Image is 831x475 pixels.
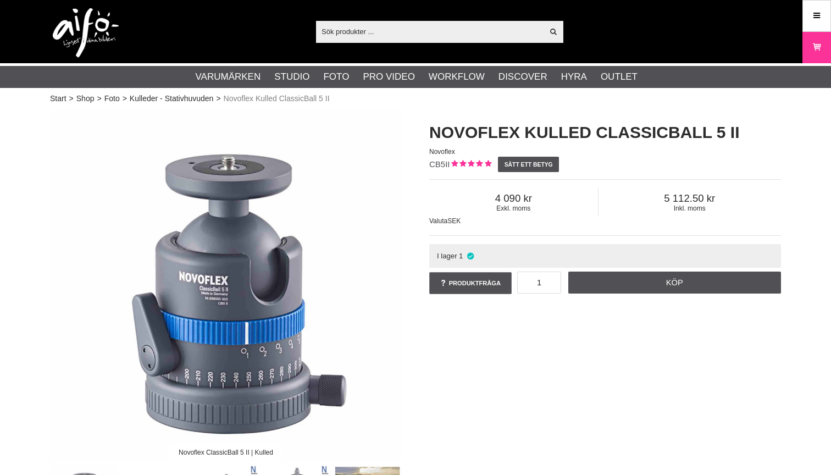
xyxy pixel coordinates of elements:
a: Foto [323,70,349,84]
span: Exkl. moms [429,205,598,212]
span: Novoflex [429,148,455,156]
div: Novoflex ClassicBall 5 II | Kulled [169,443,282,462]
a: Kulleder - Stativhuvuden [130,93,214,104]
h1: Novoflex Kulled ClassicBall 5 II [429,121,781,144]
a: Discover [498,70,547,84]
input: Sök produkter ... [316,23,543,40]
span: > [69,93,74,104]
a: Köp [568,272,782,294]
i: I lager [466,252,475,260]
span: 5 112.50 [599,192,781,205]
a: Varumärken [196,70,261,84]
a: Pro Video [363,70,414,84]
img: logo.png [53,8,119,58]
span: Novoflex Kulled ClassicBall 5 II [224,93,330,104]
a: Outlet [601,70,638,84]
img: Novoflex ClassicBall 5 II | Kulled [50,110,402,462]
span: Inkl. moms [599,205,781,212]
a: Shop [76,93,95,104]
span: Valuta [429,217,447,225]
span: 1 [459,252,463,260]
a: Start [50,93,67,104]
a: Hyra [561,70,587,84]
span: > [97,93,101,104]
span: > [123,93,127,104]
a: Sätt ett betyg [498,157,559,172]
span: SEK [447,217,461,225]
span: 4 090 [429,192,598,205]
a: Produktfråga [429,272,512,294]
span: CB5II [429,159,450,169]
a: Workflow [429,70,485,84]
span: I lager [437,252,457,260]
span: > [216,93,220,104]
a: Studio [274,70,309,84]
a: Foto [104,93,120,104]
div: Kundbetyg: 5.00 [450,159,491,170]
